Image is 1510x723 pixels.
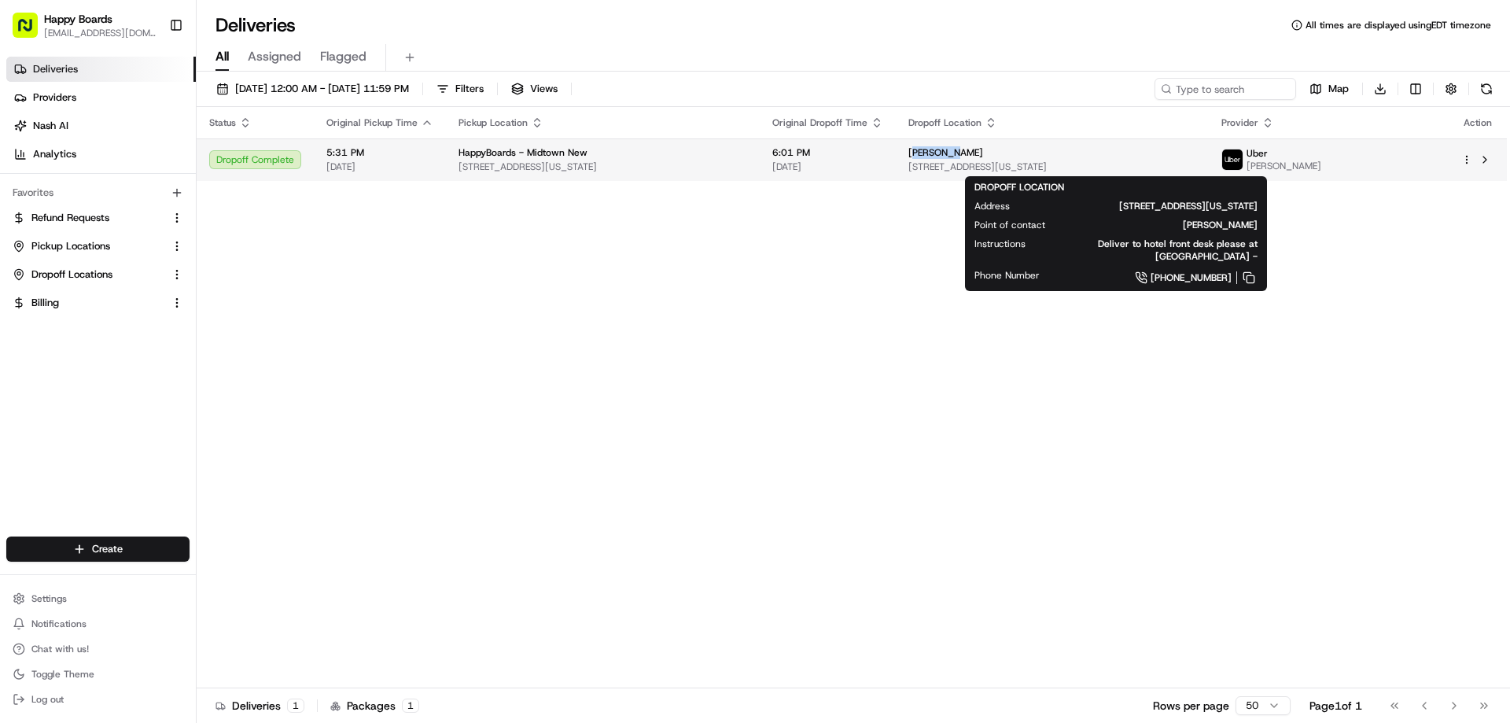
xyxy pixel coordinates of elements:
span: Refund Requests [31,211,109,225]
p: Welcome 👋 [16,63,286,88]
button: Chat with us! [6,638,190,660]
span: Assigned [248,47,301,66]
div: 📗 [16,353,28,366]
span: [PERSON_NAME] [1070,219,1258,231]
span: Providers [33,90,76,105]
button: Refresh [1475,78,1497,100]
div: Favorites [6,180,190,205]
button: Notifications [6,613,190,635]
span: [PERSON_NAME] [908,146,983,159]
a: 📗Knowledge Base [9,345,127,374]
div: Packages [330,698,419,714]
span: API Documentation [149,352,252,367]
span: Uber [1247,147,1268,160]
span: Log out [31,693,64,706]
span: Dropoff Locations [31,267,112,282]
input: Type to search [1155,78,1296,100]
div: 💻 [133,353,145,366]
button: Filters [429,78,491,100]
div: Action [1461,116,1494,129]
div: Deliveries [215,698,304,714]
span: Point of contact [974,219,1045,231]
button: Refund Requests [6,205,190,231]
span: [STREET_ADDRESS][US_STATE] [459,160,747,173]
span: Original Dropoff Time [772,116,867,129]
span: Create [92,542,123,556]
input: Clear [41,101,260,118]
span: Dropoff Location [908,116,981,129]
button: Toggle Theme [6,663,190,685]
button: Happy Boards [44,11,112,27]
a: Powered byPylon [111,389,190,402]
span: [STREET_ADDRESS][US_STATE] [908,160,1197,173]
img: 1732323095091-59ea418b-cfe3-43c8-9ae0-d0d06d6fd42c [33,150,61,179]
span: Status [209,116,236,129]
span: Instructions [974,238,1026,250]
span: Deliver to hotel front desk please at [GEOGRAPHIC_DATA] - [1051,238,1258,263]
span: HappyBoards - Midtown New [459,146,587,159]
span: [DATE] 12:00 AM - [DATE] 11:59 PM [235,82,409,96]
a: Refund Requests [13,211,164,225]
span: [DATE] [61,286,93,299]
span: 6:01 PM [772,146,883,159]
div: Past conversations [16,205,101,217]
a: Providers [6,85,196,110]
span: Pickup Locations [31,239,110,253]
span: Notifications [31,618,87,630]
span: All [215,47,229,66]
span: [DATE] [220,244,252,256]
h1: Deliveries [215,13,296,38]
img: Nash [16,16,47,47]
span: Flagged [320,47,366,66]
span: Deliveries [33,62,78,76]
div: Page 1 of 1 [1309,698,1362,714]
button: Create [6,537,190,562]
span: Knowledge Base [31,352,120,367]
button: See all [244,201,286,220]
img: Dianne Alexi Soriano [16,229,41,254]
span: • [212,244,217,256]
button: Views [504,78,565,100]
a: Pickup Locations [13,239,164,253]
button: Map [1302,78,1356,100]
span: Chat with us! [31,643,89,655]
button: Billing [6,290,190,315]
span: Address [974,200,1010,212]
span: All times are displayed using EDT timezone [1306,19,1491,31]
span: 5:31 PM [326,146,433,159]
button: Settings [6,588,190,610]
span: Toggle Theme [31,668,94,681]
button: Happy Boards[EMAIL_ADDRESS][DOMAIN_NAME] [6,6,163,44]
span: Views [530,82,558,96]
div: We're available if you need us! [71,166,216,179]
span: Nash AI [33,119,68,133]
button: Pickup Locations [6,234,190,259]
span: [DATE] [326,160,433,173]
div: 1 [287,699,304,713]
span: Pickup Location [459,116,528,129]
span: Filters [455,82,484,96]
button: [EMAIL_ADDRESS][DOMAIN_NAME] [44,27,157,39]
span: [PERSON_NAME] [1247,160,1321,172]
button: [DATE] 12:00 AM - [DATE] 11:59 PM [209,78,416,100]
img: 1736555255976-a54dd68f-1ca7-489b-9aae-adbdc363a1c4 [31,245,44,257]
a: 💻API Documentation [127,345,259,374]
span: [PERSON_NAME] [PERSON_NAME] [49,244,208,256]
span: Analytics [33,147,76,161]
span: [PHONE_NUMBER] [1151,271,1232,284]
button: Start new chat [267,155,286,174]
span: Provider [1221,116,1258,129]
span: [DATE] [772,160,883,173]
a: [PHONE_NUMBER] [1065,269,1258,286]
div: 1 [402,699,419,713]
span: • [52,286,57,299]
div: Start new chat [71,150,258,166]
a: Nash AI [6,113,196,138]
span: Map [1328,82,1349,96]
span: DROPOFF LOCATION [974,181,1064,194]
img: 1736555255976-a54dd68f-1ca7-489b-9aae-adbdc363a1c4 [16,150,44,179]
span: Billing [31,296,59,310]
a: Deliveries [6,57,196,82]
img: uber-new-logo.jpeg [1222,149,1243,170]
